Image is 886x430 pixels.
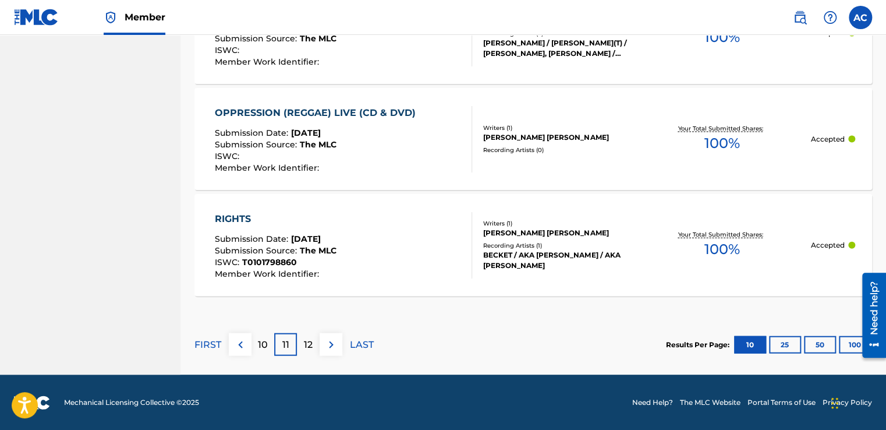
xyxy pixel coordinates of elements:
span: Member Work Identifier : [215,57,322,67]
p: Your Total Submitted Shares: [678,230,766,239]
a: Public Search [788,6,811,29]
p: 11 [282,338,289,352]
span: Submission Source : [215,139,300,150]
span: ISWC : [215,45,242,55]
span: ISWC : [215,151,242,161]
div: Recording Artists ( 1 ) [483,241,633,250]
img: Top Rightsholder [104,10,118,24]
div: OPPRESSION (REGGAE) LIVE (CD & DVD) [215,106,421,120]
iframe: Resource Center [853,269,886,362]
span: 100 % [704,239,740,260]
img: right [324,338,338,352]
a: RIGHTSSubmission Date:[DATE]Submission Source:The MLCISWC:T0101798860Member Work Identifier:Write... [194,194,872,296]
img: left [233,338,247,352]
p: Results Per Page: [666,340,732,350]
a: Need Help? [632,397,673,408]
span: Member Work Identifier : [215,269,322,279]
p: 12 [304,338,313,352]
div: RIGHTS [215,212,336,226]
a: Privacy Policy [823,397,872,408]
img: search [793,10,807,24]
span: [DATE] [291,234,321,244]
img: logo [14,396,50,410]
span: Mechanical Licensing Collective © 2025 [64,397,199,408]
div: [PERSON_NAME] / [PERSON_NAME](T) / [PERSON_NAME], [PERSON_NAME] / [PERSON_NAME](T) / [PERSON_NAME] [483,38,633,59]
button: 100 [839,336,871,354]
div: Help [818,6,842,29]
a: Portal Terms of Use [747,397,816,408]
span: Submission Date : [215,234,291,244]
span: Submission Source : [215,33,300,44]
p: LAST [350,338,374,352]
span: T0101798860 [242,257,297,267]
span: Member [125,10,165,24]
iframe: Chat Widget [828,374,886,430]
p: 10 [258,338,268,352]
a: OPPRESSION (REGGAE) LIVE (CD & DVD)Submission Date:[DATE]Submission Source:The MLCISWC:Member Wor... [194,88,872,190]
span: 100 % [704,133,740,154]
span: The MLC [300,33,336,44]
img: help [823,10,837,24]
p: Your Total Submitted Shares: [678,124,766,133]
p: FIRST [194,338,221,352]
p: Accepted [811,240,845,251]
div: User Menu [849,6,872,29]
button: 50 [804,336,836,354]
div: Recording Artists ( 0 ) [483,146,633,154]
span: Submission Source : [215,245,300,256]
span: Submission Date : [215,128,291,138]
div: [PERSON_NAME] [PERSON_NAME] [483,228,633,238]
div: Writers ( 1 ) [483,219,633,228]
p: Accepted [811,134,845,144]
span: Member Work Identifier : [215,163,322,173]
span: The MLC [300,245,336,256]
button: 10 [734,336,766,354]
button: 25 [769,336,801,354]
span: The MLC [300,139,336,150]
span: 100 % [704,27,740,48]
div: [PERSON_NAME] [PERSON_NAME] [483,132,633,143]
span: ISWC : [215,257,242,267]
div: BECKET / AKA [PERSON_NAME] / AKA [PERSON_NAME] [483,250,633,271]
div: Drag [831,386,838,421]
span: [DATE] [291,128,321,138]
img: MLC Logo [14,9,59,26]
a: The MLC Website [680,397,740,408]
div: Writers ( 1 ) [483,124,633,132]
